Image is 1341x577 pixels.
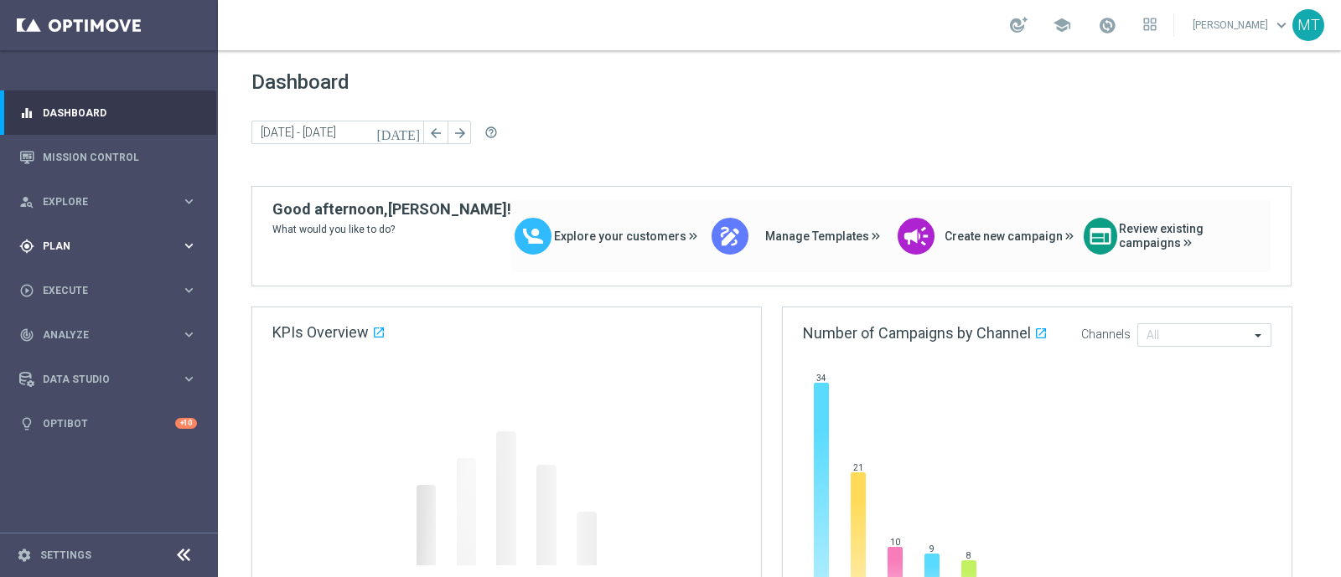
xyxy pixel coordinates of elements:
a: [PERSON_NAME]keyboard_arrow_down [1191,13,1292,38]
span: Analyze [43,330,181,340]
span: Plan [43,241,181,251]
div: Analyze [19,327,181,343]
i: gps_fixed [19,239,34,254]
i: play_circle_outline [19,283,34,298]
i: equalizer [19,106,34,121]
span: Execute [43,286,181,296]
button: person_search Explore keyboard_arrow_right [18,195,198,209]
button: track_changes Analyze keyboard_arrow_right [18,328,198,342]
button: equalizer Dashboard [18,106,198,120]
i: keyboard_arrow_right [181,238,197,254]
div: Mission Control [19,135,197,179]
i: settings [17,548,32,563]
i: keyboard_arrow_right [181,327,197,343]
div: Dashboard [19,90,197,135]
a: Settings [40,550,91,560]
span: Explore [43,197,181,207]
div: +10 [175,418,197,429]
div: Execute [19,283,181,298]
i: lightbulb [19,416,34,431]
i: keyboard_arrow_right [181,282,197,298]
span: keyboard_arrow_down [1272,16,1291,34]
button: Data Studio keyboard_arrow_right [18,373,198,386]
span: school [1053,16,1071,34]
div: Optibot [19,401,197,446]
span: Data Studio [43,374,181,384]
a: Optibot [43,401,175,446]
div: MT [1292,9,1324,41]
i: track_changes [19,327,34,343]
button: gps_fixed Plan keyboard_arrow_right [18,240,198,253]
i: person_search [19,194,34,209]
div: Data Studio [19,372,181,387]
div: Plan [19,239,181,254]
a: Dashboard [43,90,197,135]
button: Mission Control [18,151,198,164]
a: Mission Control [43,135,197,179]
button: lightbulb Optibot +10 [18,417,198,430]
i: keyboard_arrow_right [181,371,197,387]
i: keyboard_arrow_right [181,193,197,209]
div: Explore [19,194,181,209]
button: play_circle_outline Execute keyboard_arrow_right [18,284,198,297]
